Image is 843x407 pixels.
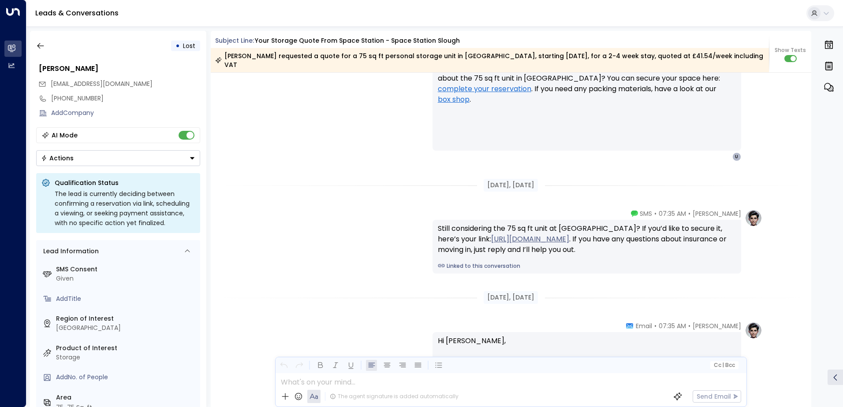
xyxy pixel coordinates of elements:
a: complete your reservation [438,84,531,94]
span: [PERSON_NAME] [693,209,741,218]
div: [DATE], [DATE] [484,179,538,192]
div: [GEOGRAPHIC_DATA] [56,323,197,333]
div: AddTitle [56,294,197,303]
span: Email [636,322,652,330]
div: [PERSON_NAME] [39,63,200,74]
span: • [654,209,656,218]
img: profile-logo.png [745,209,762,227]
button: Undo [278,360,289,371]
p: Qualification Status [55,178,195,187]
p: Hi [PERSON_NAME], Thank you for considering Space Station for your storage needs. If you’re still... [438,336,736,399]
div: AddCompany [51,108,200,118]
div: AI Mode [52,131,78,140]
a: Leads & Conversations [35,8,119,18]
label: SMS Consent [56,265,197,274]
button: Redo [294,360,305,371]
span: 07:35 AM [659,322,686,330]
div: [PERSON_NAME] requested a quote for a 75 sq ft personal storage unit in [GEOGRAPHIC_DATA], starti... [215,52,764,69]
label: Area [56,393,197,402]
div: AddNo. of People [56,373,197,382]
div: Your storage quote from Space Station - Space Station Slough [255,36,460,45]
div: Still considering the 75 sq ft unit at [GEOGRAPHIC_DATA]? If you’d like to secure it, here’s your... [438,223,736,255]
span: [EMAIL_ADDRESS][DOMAIN_NAME] [51,79,153,88]
button: Actions [36,150,200,166]
span: Subject Line: [215,36,254,45]
a: [URL][DOMAIN_NAME] [491,234,569,244]
div: The lead is currently deciding between confirming a reservation via link, scheduling a viewing, o... [55,189,195,228]
span: 07:35 AM [659,209,686,218]
div: [PHONE_NUMBER] [51,94,200,103]
label: Region of Interest [56,314,197,323]
span: • [688,322,690,330]
div: The agent signature is added automatically [330,392,459,400]
p: Hi [PERSON_NAME], Just checking in as it’s been a few days since my last message—are you still th... [438,41,736,115]
div: Actions [41,154,74,162]
span: Lost [183,41,195,50]
a: box shop [438,94,470,105]
img: profile-logo.png [745,322,762,339]
span: • [654,322,656,330]
div: • [175,38,180,54]
a: Linked to this conversation [438,262,736,270]
span: [PERSON_NAME] [693,322,741,330]
label: Product of Interest [56,344,197,353]
button: Cc|Bcc [710,361,738,370]
div: [DATE], [DATE] [484,291,538,304]
div: Lead Information [40,247,99,256]
span: | [722,362,724,368]
span: Show Texts [775,46,806,54]
div: Storage [56,353,197,362]
div: Button group with a nested menu [36,150,200,166]
div: Given [56,274,197,283]
span: • [688,209,690,218]
span: SMS [640,209,652,218]
div: U [732,152,741,161]
span: ula891@gmail.com [51,79,153,89]
span: Cc Bcc [713,362,735,368]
